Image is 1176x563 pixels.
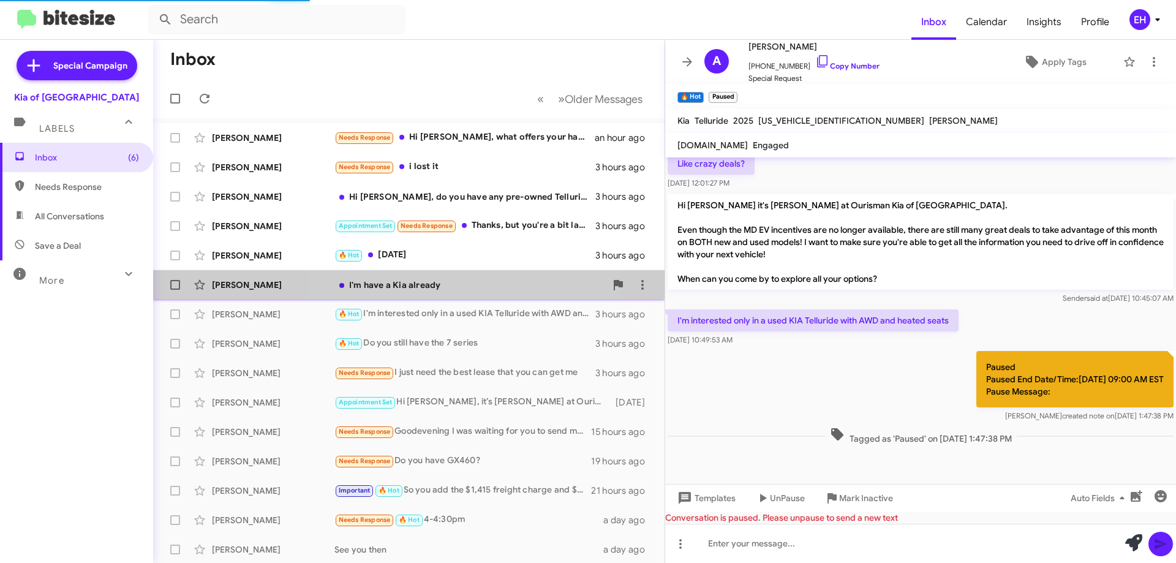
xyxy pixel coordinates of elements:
div: I'm have a Kia already [334,279,606,291]
div: See you then [334,543,603,556]
span: Profile [1071,4,1119,40]
span: 🔥 Hot [339,339,360,347]
div: EH [1129,9,1150,30]
small: Paused [709,92,737,103]
span: Templates [675,487,736,509]
div: a day ago [603,514,655,526]
span: [DATE] 10:49:53 AM [668,335,733,344]
h1: Inbox [170,50,216,69]
span: [PHONE_NUMBER] [748,54,880,72]
div: [PERSON_NAME] [212,514,334,526]
span: Sender [DATE] 10:45:07 AM [1063,293,1174,303]
span: Apply Tags [1042,51,1087,73]
div: 15 hours ago [591,426,655,438]
button: UnPause [745,487,815,509]
span: Auto Fields [1071,487,1129,509]
div: 21 hours ago [591,485,655,497]
p: Hi [PERSON_NAME] it's [PERSON_NAME] at Ourisman Kia of [GEOGRAPHIC_DATA]. Even though the MD EV i... [668,194,1174,290]
span: Needs Response [339,516,391,524]
div: I'm interested only in a used KIA Telluride with AWD and heated seats [334,307,595,321]
span: Important [339,486,371,494]
span: said at [1087,293,1108,303]
span: Older Messages [565,93,643,106]
span: Tagged as 'Paused' on [DATE] 1:47:38 PM [825,427,1017,445]
a: Special Campaign [17,51,137,80]
p: Paused Paused End Date/Time:[DATE] 09:00 AM EST Pause Message: [976,351,1174,407]
span: (6) [128,151,139,164]
div: Kia of [GEOGRAPHIC_DATA] [14,91,139,104]
span: Needs Response [339,428,391,436]
div: [PERSON_NAME] [212,220,334,232]
span: [DATE] 12:01:27 PM [668,178,729,187]
span: 🔥 Hot [379,486,399,494]
span: » [558,91,565,107]
div: 19 hours ago [591,455,655,467]
input: Search [148,5,405,34]
span: Special Campaign [53,59,127,72]
span: A [712,51,721,71]
div: [PERSON_NAME] [212,543,334,556]
div: [PERSON_NAME] [212,308,334,320]
div: Goodevening I was waiting for you to send me the info on the Q7 that you wanted me to see [334,425,591,439]
div: [PERSON_NAME] [212,426,334,438]
div: I just need the best lease that you can get me [334,366,595,380]
button: Apply Tags [992,51,1117,73]
span: 🔥 Hot [399,516,420,524]
div: [PERSON_NAME] [212,485,334,497]
span: [PERSON_NAME] [929,115,998,126]
a: Calendar [956,4,1017,40]
button: Mark Inactive [815,487,903,509]
div: 3 hours ago [595,220,655,232]
div: Hi [PERSON_NAME], what offers your have ? .. [334,130,595,145]
div: 4-4:30pm [334,513,603,527]
div: [PERSON_NAME] [212,249,334,262]
div: 3 hours ago [595,338,655,350]
span: More [39,275,64,286]
div: [PERSON_NAME] [212,132,334,144]
button: Auto Fields [1061,487,1139,509]
span: Appointment Set [339,222,393,230]
div: a day ago [603,543,655,556]
span: Needs Response [35,181,139,193]
span: Special Request [748,72,880,85]
span: created note on [1062,411,1115,420]
div: So you add the $1,415 freight charge and $500.00 MIlitary So it would be closer to $40,000 plus t... [334,483,591,497]
a: Copy Number [815,61,880,70]
button: EH [1119,9,1163,30]
div: [DATE] [609,396,655,409]
span: All Conversations [35,210,104,222]
span: Insights [1017,4,1071,40]
span: « [537,91,544,107]
div: Do you still have the 7 series [334,336,595,350]
div: [PERSON_NAME] [212,279,334,291]
p: I'm interested only in a used KIA Telluride with AWD and heated seats [668,309,959,331]
span: Kia [677,115,690,126]
div: [PERSON_NAME] [212,191,334,203]
a: Inbox [911,4,956,40]
span: Telluride [695,115,728,126]
div: Do you have GX460? [334,454,591,468]
span: Needs Response [401,222,453,230]
div: 3 hours ago [595,161,655,173]
button: Next [551,86,650,111]
span: [US_VEHICLE_IDENTIFICATION_NUMBER] [758,115,924,126]
div: 3 hours ago [595,249,655,262]
span: 🔥 Hot [339,310,360,318]
div: [PERSON_NAME] [212,367,334,379]
div: [DATE] [334,248,595,262]
span: Needs Response [339,134,391,142]
span: 2025 [733,115,753,126]
span: 🔥 Hot [339,251,360,259]
span: [DOMAIN_NAME] [677,140,748,151]
div: 3 hours ago [595,191,655,203]
small: 🔥 Hot [677,92,704,103]
span: Needs Response [339,369,391,377]
div: [PERSON_NAME] [212,396,334,409]
span: Needs Response [339,457,391,465]
div: Conversation is paused. Please unpause to send a new text [665,512,1176,524]
div: Thanks, but you're a bit late 😁. I've already been texting with [PERSON_NAME] this morning, who w... [334,219,595,233]
div: Hi [PERSON_NAME], do you have any pre-owned Tellurides in your inventory? [334,191,595,203]
span: Inbox [35,151,139,164]
button: Templates [665,487,745,509]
